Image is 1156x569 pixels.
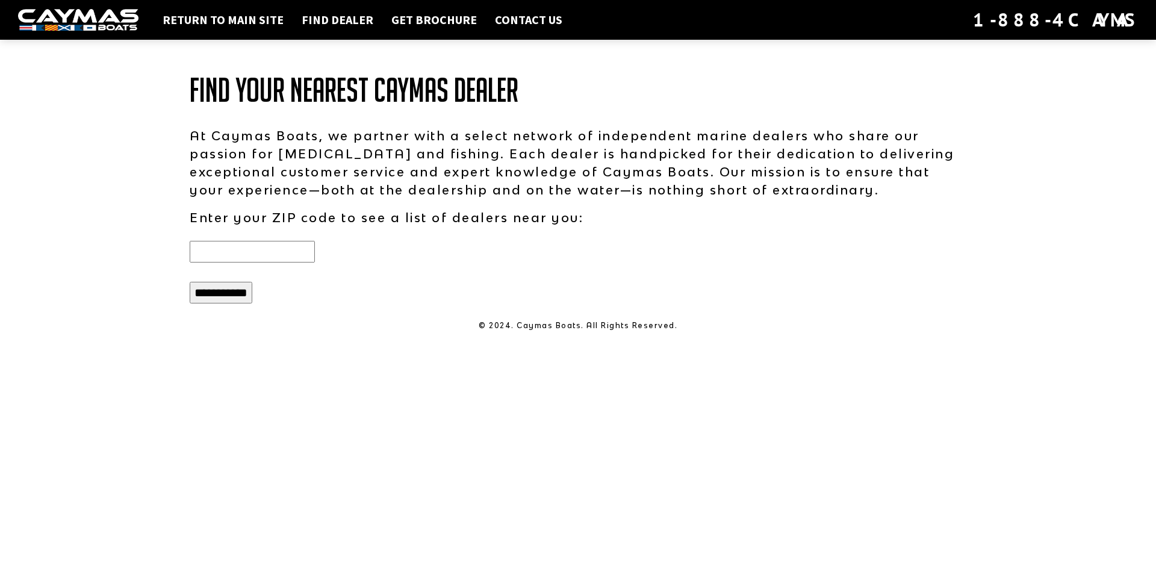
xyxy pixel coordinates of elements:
[157,12,290,28] a: Return to main site
[190,208,966,226] p: Enter your ZIP code to see a list of dealers near you:
[296,12,379,28] a: Find Dealer
[18,9,138,31] img: white-logo-c9c8dbefe5ff5ceceb0f0178aa75bf4bb51f6bca0971e226c86eb53dfe498488.png
[190,320,966,331] p: © 2024. Caymas Boats. All Rights Reserved.
[190,126,966,199] p: At Caymas Boats, we partner with a select network of independent marine dealers who share our pas...
[190,72,966,108] h1: Find Your Nearest Caymas Dealer
[385,12,483,28] a: Get Brochure
[489,12,568,28] a: Contact Us
[973,7,1138,33] div: 1-888-4CAYMAS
